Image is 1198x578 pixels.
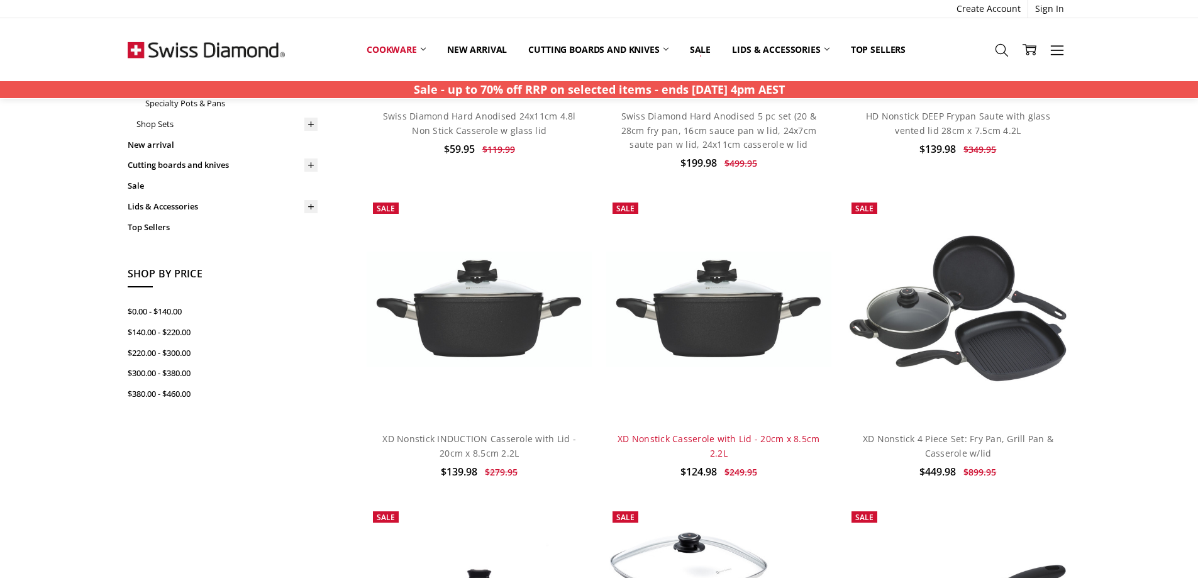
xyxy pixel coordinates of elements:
[377,203,395,214] span: Sale
[436,36,518,64] a: New arrival
[606,252,831,366] img: XD Nonstick Casserole with Lid - 20cm x 8.5cm 2.2L side view
[128,18,285,81] img: Free Shipping On Every Order
[128,363,318,384] a: $300.00 - $380.00
[485,466,518,478] span: $279.95
[606,196,831,421] a: XD Nonstick Casserole with Lid - 20cm x 8.5cm 2.2L side view
[128,322,318,343] a: $140.00 - $220.00
[367,196,592,421] a: XD Nonstick INDUCTION Casserole with Lid - 20cm x 8.5cm 2.2L
[919,142,956,156] span: $139.98
[618,433,819,459] a: XD Nonstick Casserole with Lid - 20cm x 8.5cm 2.2L
[444,142,475,156] span: $59.95
[377,512,395,523] span: Sale
[128,343,318,364] a: $220.00 - $300.00
[441,465,477,479] span: $139.98
[136,114,318,135] a: Shop Sets
[724,157,757,169] span: $499.95
[382,433,576,459] a: XD Nonstick INDUCTION Casserole with Lid - 20cm x 8.5cm 2.2L
[616,512,635,523] span: Sale
[128,384,318,404] a: $380.00 - $460.00
[679,36,721,64] a: Sale
[845,196,1070,421] a: XD Nonstick 4 Piece Set: Fry Pan, Grill Pan & Casserole w/lid
[518,36,679,64] a: Cutting boards and knives
[128,266,318,287] h5: Shop By Price
[845,231,1070,386] img: XD Nonstick 4 Piece Set: Fry Pan, Grill Pan & Casserole w/lid
[616,203,635,214] span: Sale
[383,110,576,136] a: Swiss Diamond Hard Anodised 24x11cm 4.8l Non Stick Casserole w glass lid
[128,135,318,155] a: New arrival
[863,433,1053,459] a: XD Nonstick 4 Piece Set: Fry Pan, Grill Pan & Casserole w/lid
[356,36,436,64] a: Cookware
[963,143,996,155] span: $349.95
[963,466,996,478] span: $899.95
[367,252,592,366] img: XD Nonstick INDUCTION Casserole with Lid - 20cm x 8.5cm 2.2L
[128,301,318,322] a: $0.00 - $140.00
[855,203,874,214] span: Sale
[721,36,840,64] a: Lids & Accessories
[482,143,515,155] span: $119.99
[866,110,1050,136] a: HD Nonstick DEEP Frypan Saute with glass vented lid 28cm x 7.5cm 4.2L
[840,36,916,64] a: Top Sellers
[855,512,874,523] span: Sale
[919,465,956,479] span: $449.98
[145,93,318,114] a: Specialty Pots & Pans
[128,217,318,238] a: Top Sellers
[680,465,717,479] span: $124.98
[128,196,318,217] a: Lids & Accessories
[414,82,785,97] strong: Sale - up to 70% off RRP on selected items - ends [DATE] 4pm AEST
[621,110,817,150] a: Swiss Diamond Hard Anodised 5 pc set (20 & 28cm fry pan, 16cm sauce pan w lid, 24x7cm saute pan w...
[724,466,757,478] span: $249.95
[128,155,318,175] a: Cutting boards and knives
[680,156,717,170] span: $199.98
[128,175,318,196] a: Sale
